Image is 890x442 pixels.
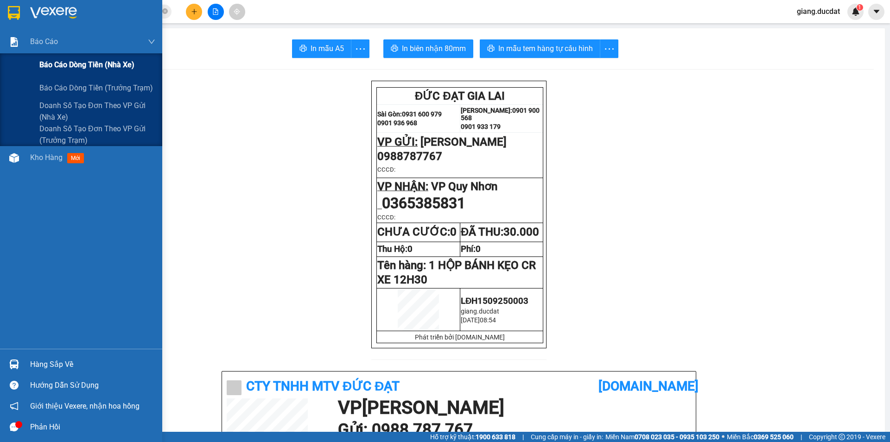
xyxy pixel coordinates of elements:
[6,45,51,54] strong: 0901 936 968
[415,90,505,102] span: ĐỨC ĐẠT GIA LAI
[461,107,540,122] strong: 0901 900 568
[30,153,63,162] span: Kho hàng
[503,225,539,238] span: 30.000
[234,8,240,15] span: aim
[480,316,496,324] span: 08:54
[10,402,19,410] span: notification
[598,378,699,394] b: [DOMAIN_NAME]
[208,4,224,20] button: file-add
[461,307,499,315] span: giang.ducdat
[754,433,794,441] strong: 0369 525 060
[39,59,134,70] span: Báo cáo dòng tiền (nhà xe)
[186,4,202,20] button: plus
[383,39,473,58] button: printerIn biên nhận 80mm
[311,43,344,54] span: In mẫu A5
[25,9,115,22] span: ĐỨC ĐẠT GIA LAI
[531,432,603,442] span: Cung cấp máy in - giấy in:
[9,37,19,47] img: solution-icon
[852,7,860,16] img: icon-new-feature
[6,26,34,35] strong: Sài Gòn:
[148,38,155,45] span: down
[377,259,536,272] span: Tên hàng:
[377,150,442,163] span: 0988787767
[30,400,140,412] span: Giới thiệu Vexere, nhận hoa hồng
[391,45,398,53] span: printer
[191,8,197,15] span: plus
[377,225,457,238] strong: CHƯA CƯỚC:
[402,43,466,54] span: In biên nhận 80mm
[461,316,480,324] span: [DATE]
[801,432,802,442] span: |
[9,359,19,369] img: warehouse-icon
[30,378,155,392] div: Hướng dẫn sử dụng
[461,225,539,238] strong: ĐÃ THU:
[722,435,725,439] span: ⚪️
[430,432,515,442] span: Hỗ trợ kỹ thuật:
[600,43,618,55] span: more
[600,39,618,58] button: more
[839,434,845,440] span: copyright
[431,180,497,193] span: VP Quy Nhơn
[789,6,847,17] span: giang.ducdat
[522,432,524,442] span: |
[868,4,884,20] button: caret-down
[377,119,417,127] strong: 0901 936 968
[727,432,794,442] span: Miền Bắc
[605,432,719,442] span: Miền Nam
[857,4,863,11] sup: 1
[461,244,481,254] strong: Phí:
[229,4,245,20] button: aim
[39,123,155,146] span: Doanh số tạo đơn theo VP gửi (trưởng trạm)
[872,7,881,16] span: caret-down
[10,381,19,390] span: question-circle
[420,135,507,148] span: [PERSON_NAME]
[858,4,861,11] span: 1
[461,296,528,306] span: LĐH1509250003
[461,107,512,114] strong: [PERSON_NAME]:
[212,8,219,15] span: file-add
[377,110,402,118] strong: Sài Gòn:
[402,110,442,118] strong: 0931 600 979
[162,8,168,14] span: close-circle
[246,378,400,394] b: CTy TNHH MTV ĐỨC ĐẠT
[476,433,515,441] strong: 1900 633 818
[292,39,351,58] button: printerIn mẫu A5
[450,225,457,238] span: 0
[60,26,118,35] strong: [PERSON_NAME]:
[6,26,51,44] strong: 0931 600 979
[498,43,593,54] span: In mẫu tem hàng tự cấu hình
[9,153,19,163] img: warehouse-icon
[162,7,168,16] span: close-circle
[30,36,58,47] span: Báo cáo
[377,273,427,286] span: XE 12H30
[351,43,369,55] span: more
[480,39,600,58] button: printerIn mẫu tem hàng tự cấu hình
[407,244,413,254] span: 0
[6,58,46,71] span: VP GỬI:
[351,39,369,58] button: more
[39,82,153,94] span: Báo cáo dòng tiền (trưởng trạm)
[377,331,543,343] td: Phát triển bởi [DOMAIN_NAME]
[8,6,20,20] img: logo-vxr
[39,100,155,123] span: Doanh số tạo đơn theo VP gửi (nhà xe)
[476,244,481,254] span: 0
[30,358,155,372] div: Hàng sắp về
[377,135,418,148] span: VP GỬI:
[429,259,536,272] span: 1 HỘP BÁNH KẸO CR
[461,123,501,130] strong: 0901 933 179
[30,420,155,434] div: Phản hồi
[377,180,428,193] span: VP NHẬN:
[338,398,687,417] h1: VP [PERSON_NAME]
[60,45,105,54] strong: 0901 933 179
[487,45,495,53] span: printer
[635,433,719,441] strong: 0708 023 035 - 0935 103 250
[377,166,395,173] span: CCCD:
[67,153,84,163] span: mới
[60,26,134,44] strong: 0901 900 568
[299,45,307,53] span: printer
[377,244,413,254] strong: Thu Hộ:
[377,214,395,221] span: CCCD:
[382,194,465,212] span: 0365385831
[10,423,19,431] span: message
